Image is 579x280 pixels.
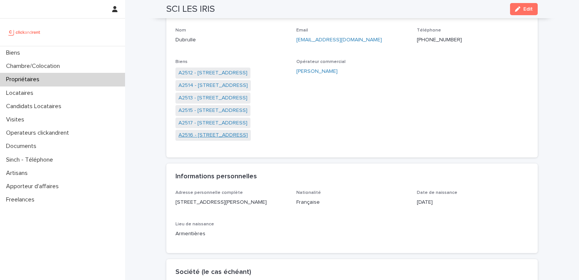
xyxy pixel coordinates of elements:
[296,37,382,42] a: [EMAIL_ADDRESS][DOMAIN_NAME]
[6,25,43,40] img: UCB0brd3T0yccxBKYDjQ
[417,198,529,206] p: [DATE]
[296,190,321,195] span: Nationalité
[175,28,186,33] span: Nom
[175,198,287,206] p: [STREET_ADDRESS][PERSON_NAME]
[296,60,346,64] span: Opérateur commercial
[296,68,338,76] a: [PERSON_NAME]
[175,36,287,44] p: Dubrulle
[175,268,251,277] h2: Société (le cas échéant)
[3,170,34,177] p: Artisans
[3,76,45,83] p: Propriétaires
[510,3,538,15] button: Edit
[178,107,247,115] a: A2515 - [STREET_ADDRESS]
[417,36,529,44] p: [PHONE_NUMBER]
[3,129,75,137] p: Operateurs clickandrent
[523,6,533,12] span: Edit
[3,90,39,97] p: Locataires
[3,143,42,150] p: Documents
[3,49,26,57] p: Biens
[296,198,408,206] p: Française
[178,94,247,102] a: A2513 - [STREET_ADDRESS]
[3,183,65,190] p: Apporteur d'affaires
[175,230,287,238] p: Armentières
[175,222,214,227] span: Lieu de naissance
[417,190,457,195] span: Date de naissance
[175,60,188,64] span: Biens
[178,131,248,139] a: A2516 - [STREET_ADDRESS]
[3,156,59,164] p: Sinch - Téléphone
[3,63,66,70] p: Chambre/Colocation
[3,116,30,123] p: Visites
[3,103,67,110] p: Candidats Locataires
[3,196,41,203] p: Freelances
[178,119,247,127] a: A2517 - [STREET_ADDRESS]
[178,69,247,77] a: A2512 - [STREET_ADDRESS]
[166,4,215,15] h2: SCI LES IRIS
[417,28,441,33] span: Téléphone
[296,28,308,33] span: Email
[175,173,257,181] h2: Informations personnelles
[178,82,248,90] a: A2514 - [STREET_ADDRESS]
[175,190,243,195] span: Adresse personnelle complète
